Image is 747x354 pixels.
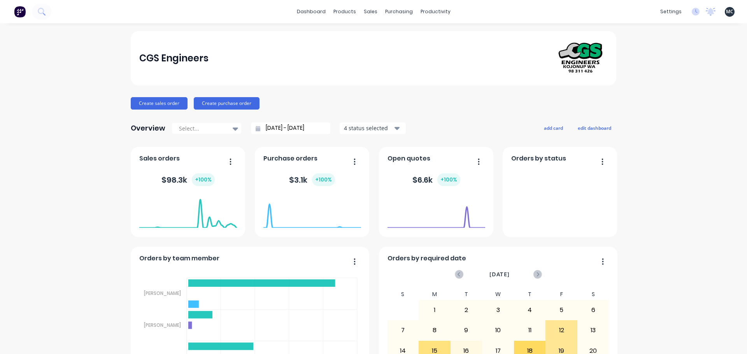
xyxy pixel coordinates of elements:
[419,289,451,300] div: M
[131,120,165,136] div: Overview
[578,300,609,320] div: 6
[573,123,616,133] button: edit dashboard
[263,154,317,163] span: Purchase orders
[437,173,460,186] div: + 100 %
[194,97,260,110] button: Create purchase order
[489,270,510,279] span: [DATE]
[388,321,419,340] div: 7
[482,289,514,300] div: W
[14,6,26,17] img: Factory
[511,154,566,163] span: Orders by status
[387,289,419,300] div: S
[482,321,514,340] div: 10
[192,173,215,186] div: + 100 %
[412,173,460,186] div: $ 6.6k
[546,321,577,340] div: 12
[539,123,568,133] button: add card
[451,300,482,320] div: 2
[451,321,482,340] div: 9
[289,173,335,186] div: $ 3.1k
[161,173,215,186] div: $ 98.3k
[139,154,180,163] span: Sales orders
[419,300,450,320] div: 1
[144,322,181,328] tspan: [PERSON_NAME]
[656,6,686,17] div: settings
[144,290,181,296] tspan: [PERSON_NAME]
[545,289,577,300] div: F
[381,6,417,17] div: purchasing
[577,289,609,300] div: S
[514,321,545,340] div: 11
[578,321,609,340] div: 13
[451,289,482,300] div: T
[388,154,430,163] span: Open quotes
[131,97,188,110] button: Create sales order
[293,6,330,17] a: dashboard
[726,8,733,15] span: MC
[330,6,360,17] div: products
[417,6,454,17] div: productivity
[482,300,514,320] div: 3
[139,51,209,66] div: CGS Engineers
[312,173,335,186] div: + 100 %
[340,122,406,134] button: 4 status selected
[388,254,466,263] span: Orders by required date
[546,300,577,320] div: 5
[514,289,546,300] div: T
[514,300,545,320] div: 4
[139,254,219,263] span: Orders by team member
[419,321,450,340] div: 8
[553,34,608,83] img: CGS Engineers
[344,124,393,132] div: 4 status selected
[360,6,381,17] div: sales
